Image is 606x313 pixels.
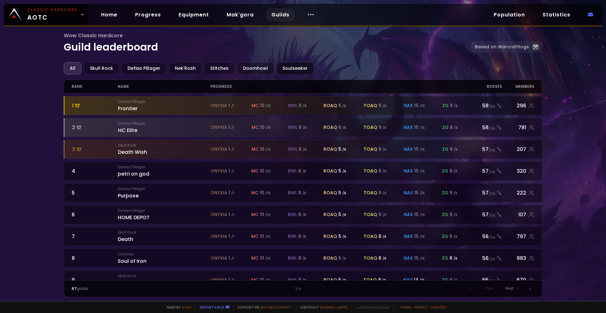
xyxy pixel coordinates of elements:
div: 10 [260,255,270,262]
small: / 8 [302,191,306,196]
span: onyxia [211,277,227,283]
a: 5Defias PillagerPurposeonyxia 1 /1mc 10 /10bwl 8 /8roaq 5 /6toaq 9 /9nax 15 /15zg 9 /957/58222 [64,183,543,202]
small: / 9 [383,169,386,174]
span: mc [251,277,258,283]
span: zg [442,124,449,131]
small: / 6 [342,213,346,217]
div: 9 [449,277,457,283]
small: / 15 [420,125,425,130]
div: 6 [338,124,346,131]
span: bwl [288,277,297,283]
div: 781 [502,123,535,131]
small: / 10 [266,125,271,130]
small: / 15 [420,234,425,239]
div: 10 [260,190,270,196]
small: Skull Rock [118,273,210,279]
div: 55 [465,276,502,284]
div: Soul of Iron [118,251,210,265]
div: 1 [229,102,234,109]
div: Death [118,230,210,243]
span: bwl [288,255,297,262]
span: onyxia [211,255,227,262]
div: All [64,62,81,75]
div: 2 [72,123,118,131]
a: Mak'gora [222,8,259,21]
div: petri on god [118,164,210,178]
small: / 9 [382,278,386,283]
small: Defias Pillager [118,121,211,126]
div: 6 [72,211,118,219]
span: roaq [324,255,337,262]
div: 15 [414,233,425,240]
span: zg [442,233,448,240]
span: bwl [288,233,297,240]
div: 1 [229,211,234,218]
span: zg [442,277,448,283]
a: 2Defias PillagerHC Eliteonyxia 1 /1mc 10 /10bwl 8 /8roaq 6 /6toaq 9 /9nax 15 /15zg 9 /958/58781 [64,118,543,137]
div: 5 [338,168,346,174]
div: HOME DEPOT [118,208,210,221]
small: / 8 [302,169,306,174]
span: bwl [288,168,297,174]
span: nax [404,146,413,153]
h1: Guild leaderboard [64,32,471,55]
div: progress [211,80,465,93]
a: Report a bug [200,305,224,310]
small: / 58 [489,126,495,131]
div: 15 [414,102,425,109]
span: toaq [364,255,377,262]
span: roaq [324,211,337,218]
small: / 6 [342,147,346,152]
span: v. d752d5 - production [352,305,389,310]
small: / 10 [265,191,270,196]
div: 5 [338,277,346,283]
div: 9 [449,190,457,196]
small: Skull Rock [118,230,210,235]
div: 7 [72,232,118,240]
span: nax [404,190,413,196]
div: 56 [465,232,502,240]
div: guilds [72,286,187,292]
div: 9 [378,102,386,109]
a: Terms [400,305,412,310]
div: 9 [450,146,458,153]
div: 9 [449,233,457,240]
a: Progress [130,8,166,21]
small: Skull Rock [118,142,211,148]
span: zg [442,168,448,174]
small: / 6 [342,169,346,174]
small: / 9 [454,125,458,130]
span: roaq [324,124,337,131]
div: 1 [229,277,234,283]
span: roaq [324,146,337,153]
div: rank [72,80,118,93]
div: 9 [378,168,386,174]
div: 15 [414,146,425,153]
span: zg [442,190,448,196]
span: onyxia [211,190,227,196]
small: / 58 [489,235,495,240]
span: AOTC [27,7,78,22]
span: nax [404,255,413,262]
small: / 1 [231,169,234,174]
div: 9 [449,211,457,218]
div: Soulseeker [276,62,314,75]
a: 6Defias PillagerHOME DEPOTonyxia 1 /1mc 10 /10bwl 8 /8roaq 5 /6toaq 9 /9nax 15 /15zg 9 /957/58107 [64,205,543,224]
small: / 9 [383,256,386,261]
span: toaq [364,102,377,109]
div: 9 [378,146,386,153]
span: onyxia [211,102,227,109]
div: 5 [338,233,346,240]
small: / 1 [231,234,234,239]
span: bwl [288,211,297,218]
div: 1 [187,286,419,292]
span: toaq [364,168,377,174]
span: toaq [364,233,377,240]
small: / 9 [383,147,386,152]
div: 1 [229,168,234,174]
div: 5 [338,146,346,153]
div: 8 [72,254,118,262]
div: 8 [378,233,386,240]
small: / 6 [342,191,346,196]
div: 4 [72,167,118,175]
